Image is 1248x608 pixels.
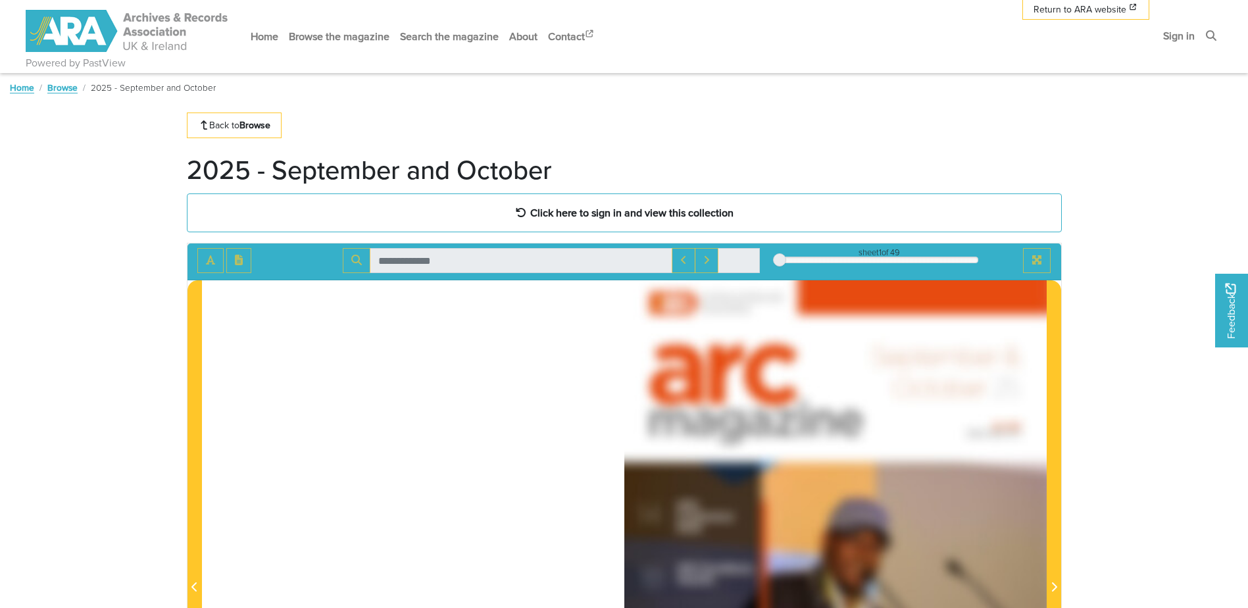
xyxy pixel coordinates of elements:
[26,10,230,52] img: ARA - ARC Magazine | Powered by PastView
[1215,274,1248,347] a: Would you like to provide feedback?
[530,205,734,220] strong: Click here to sign in and view this collection
[187,113,282,138] a: Back toBrowse
[1158,18,1200,53] a: Sign in
[1034,3,1126,16] span: Return to ARA website
[695,248,718,273] button: Next Match
[672,248,695,273] button: Previous Match
[26,55,126,71] a: Powered by PastView
[10,81,34,94] a: Home
[187,154,552,186] h1: 2025 - September and October
[1223,283,1239,339] span: Feedback
[543,19,601,54] a: Contact
[879,246,882,259] span: 1
[370,248,672,273] input: Search for
[245,19,284,54] a: Home
[284,19,395,54] a: Browse the magazine
[47,81,78,94] a: Browse
[780,246,978,259] div: sheet of 49
[504,19,543,54] a: About
[226,248,251,273] button: Open transcription window
[1023,248,1051,273] button: Full screen mode
[395,19,504,54] a: Search the magazine
[187,193,1062,232] a: Click here to sign in and view this collection
[343,248,370,273] button: Search
[91,81,216,94] span: 2025 - September and October
[197,248,224,273] button: Toggle text selection (Alt+T)
[26,3,230,60] a: ARA - ARC Magazine | Powered by PastView logo
[239,118,270,132] strong: Browse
